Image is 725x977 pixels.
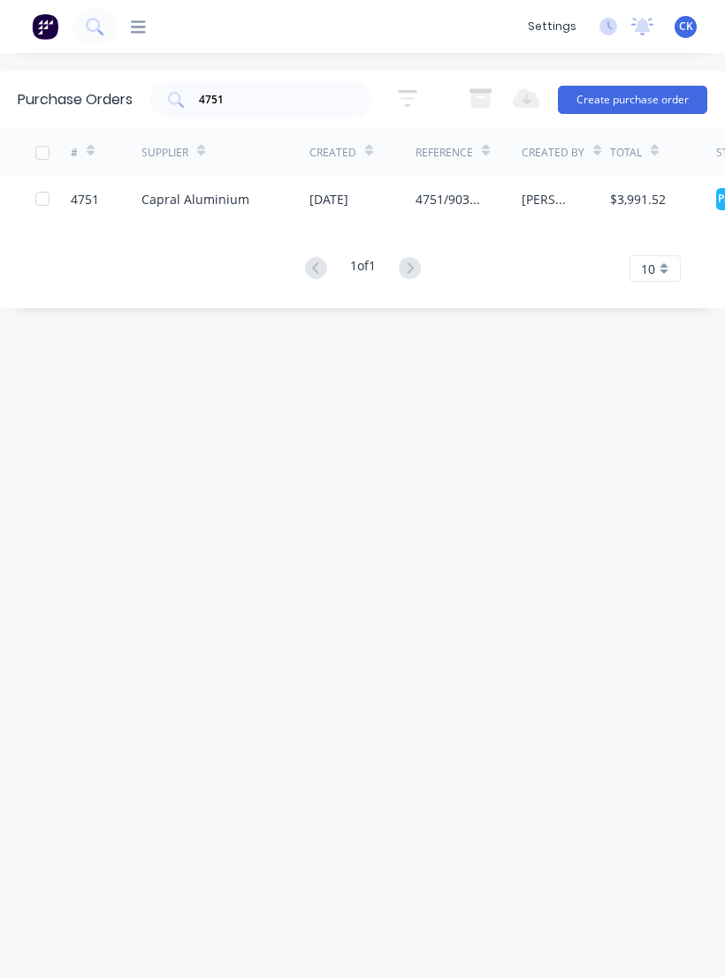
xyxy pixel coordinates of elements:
div: [PERSON_NAME] [522,190,575,208]
div: Created By [522,145,584,161]
div: Purchase Orders [18,89,133,110]
div: Capral Aluminium [141,190,249,208]
span: CK [679,19,693,34]
div: [DATE] [309,190,348,208]
div: $3,991.52 [610,190,666,208]
div: 4751/9037/Components [416,190,486,208]
div: settings [519,13,585,40]
input: Search purchase orders... [197,91,344,109]
div: # [71,145,78,161]
div: Supplier [141,145,188,161]
span: 10 [641,260,655,278]
div: Created [309,145,356,161]
div: 4751 [71,190,99,208]
div: 1 of 1 [350,256,376,282]
img: Factory [32,13,58,40]
div: Total [610,145,642,161]
div: Reference [416,145,473,161]
button: Create purchase order [558,86,707,114]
